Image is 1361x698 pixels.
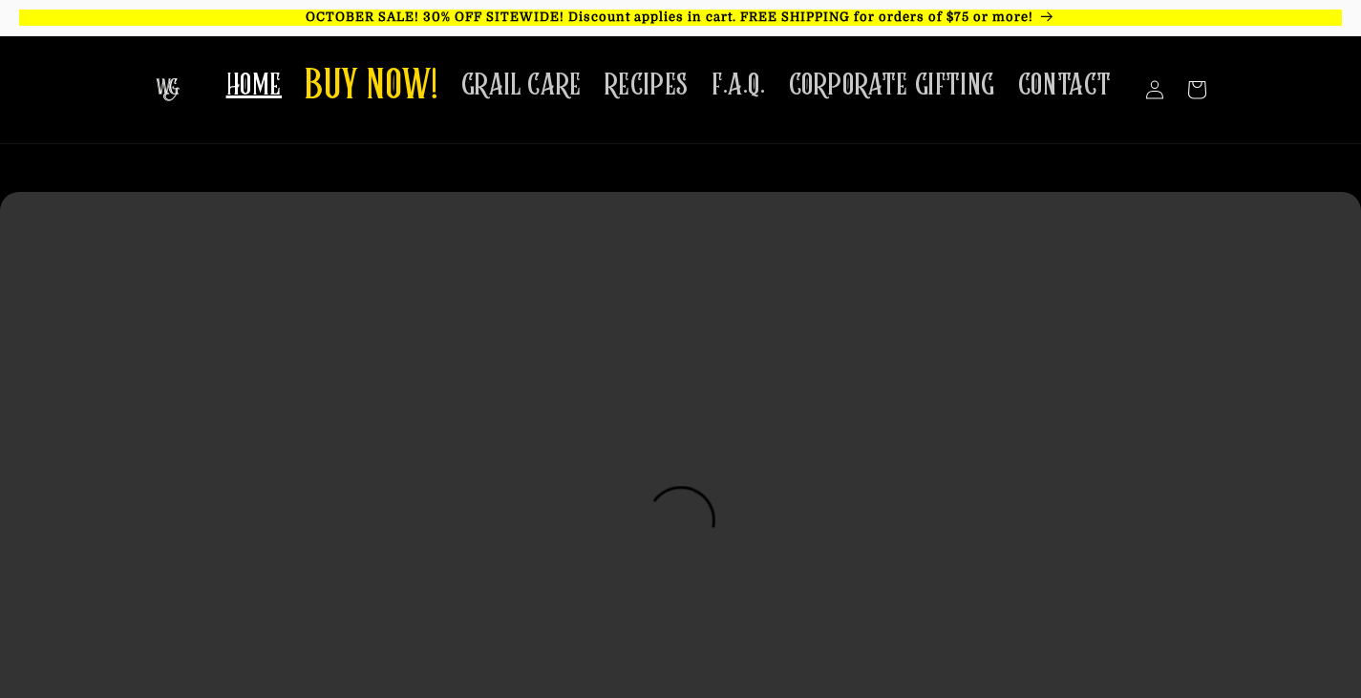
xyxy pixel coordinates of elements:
a: GRAIL CARE [450,55,593,116]
a: BUY NOW! [293,50,450,125]
span: CORPORATE GIFTING [789,67,995,104]
a: CORPORATE GIFTING [777,55,1007,116]
span: BUY NOW! [305,61,438,114]
p: OCTOBER SALE! 30% OFF SITEWIDE! Discount applies in cart. FREE SHIPPING for orders of $75 or more! [19,10,1342,26]
span: RECIPES [605,67,689,104]
a: CONTACT [1007,55,1123,116]
img: The Whiskey Grail [156,78,180,101]
a: F.A.Q. [700,55,777,116]
a: HOME [215,55,293,116]
span: CONTACT [1018,67,1112,104]
span: F.A.Q. [712,67,766,104]
a: RECIPES [593,55,700,116]
span: GRAIL CARE [461,67,582,104]
span: HOME [226,67,282,104]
